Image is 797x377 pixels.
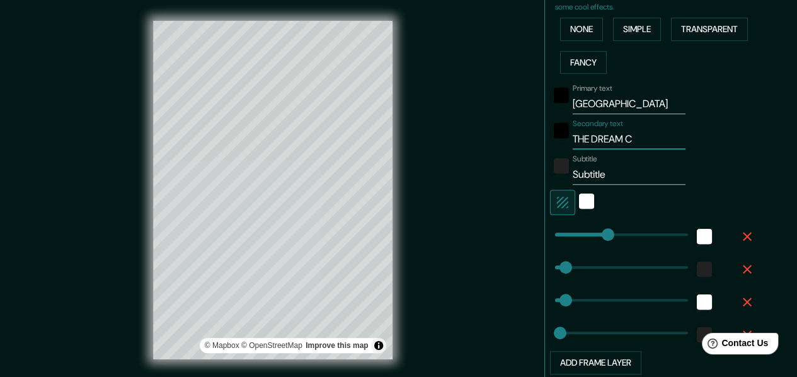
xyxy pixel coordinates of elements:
label: Subtitle [573,154,597,165]
a: OpenStreetMap [241,341,302,350]
button: white [579,194,594,209]
button: Add frame layer [550,351,641,374]
button: Fancy [560,51,607,74]
label: Secondary text [573,119,623,129]
label: Primary text [573,83,612,94]
iframe: Help widget launcher [685,328,783,363]
button: color-222222 [554,158,569,173]
button: black [554,123,569,138]
button: black [554,88,569,103]
button: Simple [613,18,661,41]
button: Toggle attribution [371,338,386,353]
button: Transparent [671,18,748,41]
button: color-222222 [697,327,712,342]
a: Mapbox [205,341,239,350]
button: None [560,18,603,41]
button: color-222222 [697,262,712,277]
a: Map feedback [306,341,368,350]
button: white [697,229,712,244]
button: white [697,294,712,310]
